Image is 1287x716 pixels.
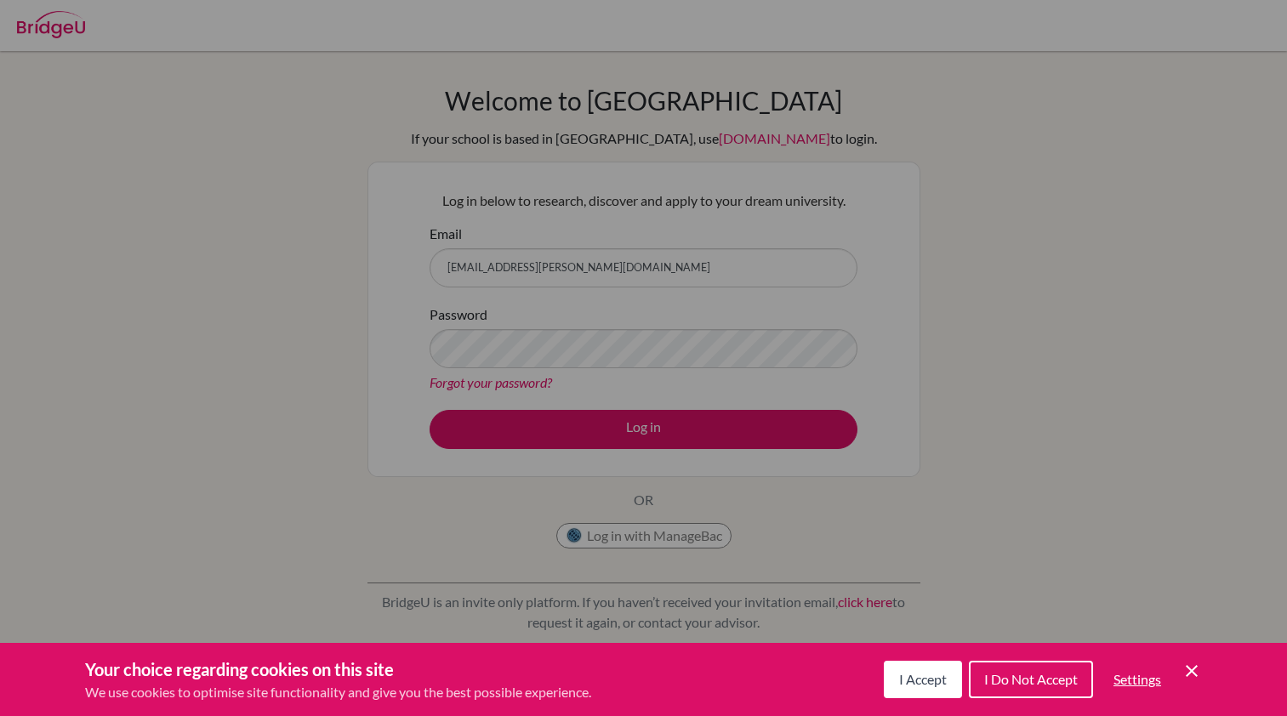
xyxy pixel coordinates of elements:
[1182,661,1202,681] button: Save and close
[1100,662,1175,696] button: Settings
[1113,671,1161,687] span: Settings
[984,671,1078,687] span: I Do Not Accept
[85,656,591,682] h3: Your choice regarding cookies on this site
[884,661,962,698] button: I Accept
[899,671,947,687] span: I Accept
[969,661,1093,698] button: I Do Not Accept
[85,682,591,702] p: We use cookies to optimise site functionality and give you the best possible experience.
